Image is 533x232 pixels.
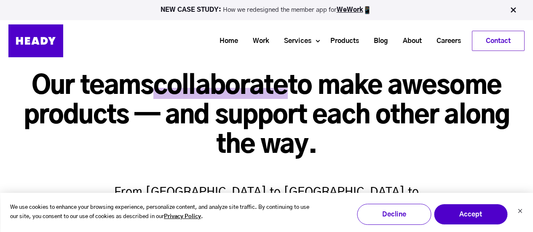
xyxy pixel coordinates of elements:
img: Close Bar [509,6,517,14]
button: Decline [357,204,431,225]
button: Accept [434,204,508,225]
a: Home [209,33,242,49]
a: Privacy Policy [164,212,201,222]
img: Heady_Logo_Web-01 (1) [8,24,63,57]
p: We use cookies to enhance your browsing experience, personalize content, and analyze site traffic... [10,203,310,222]
a: Services [273,33,316,49]
a: Products [320,33,363,49]
div: Navigation Menu [72,31,525,51]
h4: From [GEOGRAPHIC_DATA] to [GEOGRAPHIC_DATA] to [GEOGRAPHIC_DATA]. [102,169,431,213]
a: About [392,33,426,49]
a: WeWork [337,7,363,13]
img: app emoji [363,6,372,14]
h1: Our teams to make awesome products — and support each other along the way. [8,72,525,160]
a: Blog [363,33,392,49]
a: Work [242,33,273,49]
button: Dismiss cookie banner [517,208,522,216]
a: Careers [426,33,465,49]
p: How we redesigned the member app for [4,6,529,14]
a: Contact [472,31,524,51]
span: collaborate [153,74,288,99]
strong: NEW CASE STUDY: [161,7,223,13]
